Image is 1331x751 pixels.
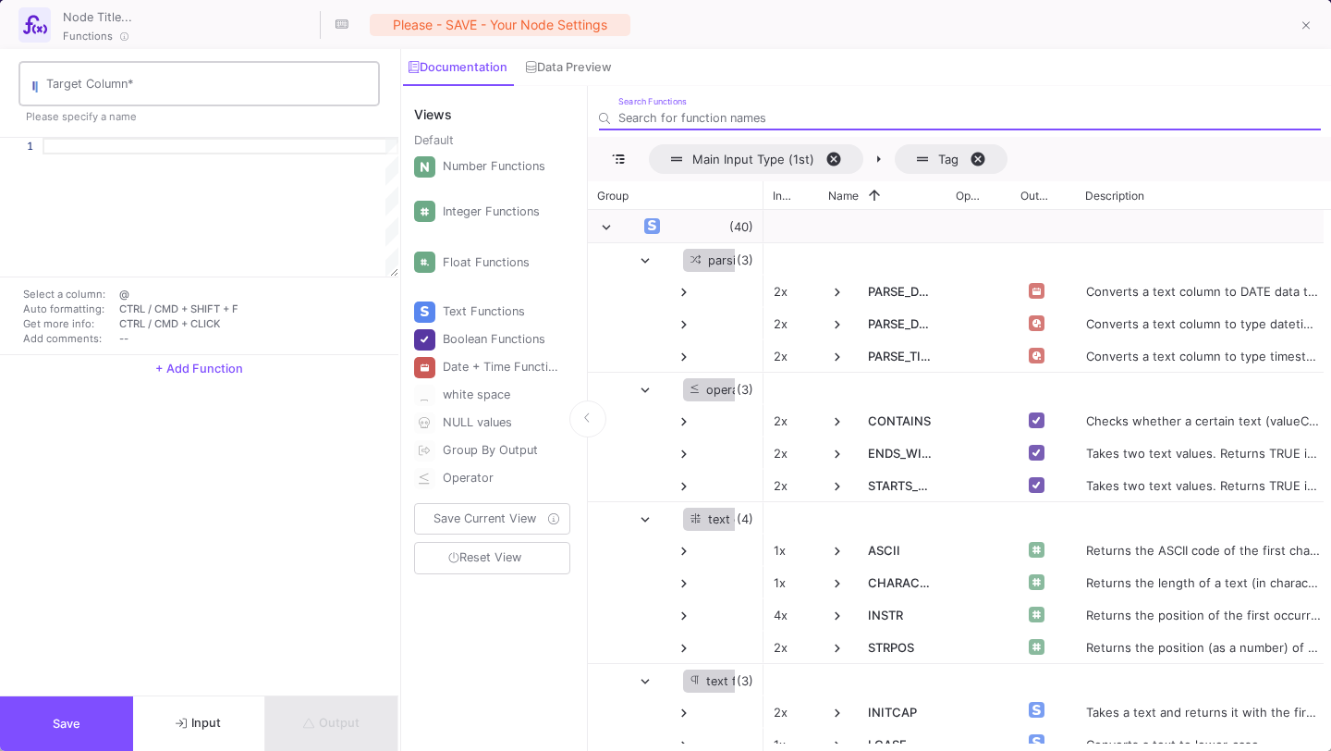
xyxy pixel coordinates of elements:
[18,316,115,331] td: Get more info:
[18,331,115,346] td: Add comments:
[58,4,317,28] input: Node Title...
[410,198,574,226] button: Integer Functions
[410,86,578,124] div: Views
[763,696,819,728] div: 2x
[443,326,559,353] div: Boolean Functions
[1076,534,1331,566] div: Returns the ASCII code of the first character.
[414,542,570,574] button: Reset View
[23,13,47,37] img: function-ui.svg
[773,189,793,203] span: Inputs
[737,374,753,406] span: (3)
[649,144,1007,174] div: Row Groups
[956,189,985,203] span: Operator
[683,508,800,531] div: text calculation
[618,111,1321,125] input: Search for function names
[414,131,574,153] div: Default
[597,189,629,203] span: Group
[683,249,757,272] div: parsing
[443,409,559,437] div: NULL values
[763,275,819,307] div: 2x
[692,152,814,166] span: Main Input Type (1st)
[410,464,574,492] button: Operator
[409,60,507,75] div: Documentation
[895,144,1007,174] span: Tag. Press ENTER to sort. Press DELETE to remove
[443,153,559,180] div: Number Functions
[443,249,559,277] div: Float Functions
[683,378,763,401] div: operator
[119,332,128,345] span: --
[868,567,934,600] span: CHARACTER_LENGTH
[410,326,574,353] button: Boolean Functions
[410,353,574,381] button: Date + Time Functions
[410,409,574,437] button: NULL values
[443,298,559,326] div: Text Functions
[868,632,934,665] span: STRPOS
[414,503,570,535] button: Save Current View
[1076,566,1331,598] div: Returns the length of a text (in characters).
[763,339,819,372] div: 2x
[443,198,559,226] div: Integer Functions
[763,469,819,501] div: 2x
[729,211,753,243] span: (40)
[1076,339,1331,372] div: Converts a text column to type timestamp using a self-defined format.
[763,404,819,437] div: 2x
[1085,189,1144,203] span: Description
[1076,307,1331,339] div: Converts a text column to type datetime using a self-defined format.
[737,244,753,277] span: (3)
[119,302,238,315] span: CTRL / CMD + SHIFT + F
[1076,696,1331,728] div: Takes a text and returns it with the first character in each word in uppercase.
[649,144,863,174] span: Main Input Type (1st). Press ENTER to sort. Press DELETE to remove
[443,353,559,381] div: Date + Time Functions
[737,503,753,536] span: (4)
[410,381,574,409] button: white space
[763,534,819,566] div: 1x
[763,307,819,339] div: 2x
[370,14,630,36] div: Please - SAVE - your node settings
[938,152,959,166] span: Tag
[119,288,129,301] span: @
[868,405,934,438] span: CONTAINS
[155,362,243,375] span: + Add Function
[868,470,934,503] span: STARTS_WITH
[18,302,115,316] td: Auto formatting:
[763,566,819,598] div: 1x
[828,189,859,203] span: Name
[1076,469,1331,501] div: Takes two text values. Returns TRUE if the second value is a prefix of the first.
[28,81,42,93] img: columns.svg
[410,249,574,277] button: Float Functions
[868,535,934,568] span: ASCII
[324,6,360,43] button: Hotkeys List
[1076,437,1331,469] div: Takes two text values. Returns TRUE if the second value is a suffix of the first.
[448,550,522,564] span: Reset View
[18,109,380,124] p: Please specify a name
[1020,189,1050,203] span: Output
[868,308,934,341] span: PARSE_DATETIME
[410,437,574,464] button: Group By Output
[410,153,574,180] button: Number Functions
[1076,631,1331,663] div: Returns the position (as a number) of one text (subtext) inside another text (source_text).
[1076,275,1331,307] div: Converts a text column to DATE data type.
[683,670,800,693] div: text formatting
[443,381,559,409] div: white space
[1076,404,1331,437] div: Checks whether a certain text (valueContains) is contained within another text (value1). Returns ...
[133,696,266,751] button: Input
[763,631,819,663] div: 2x
[176,716,221,730] span: Input
[763,598,819,631] div: 4x
[433,511,536,525] span: Save Current View
[53,717,80,731] span: Save
[410,298,574,326] button: Text Functions
[119,317,220,330] span: CTRL / CMD + CLICK
[868,696,934,730] span: INITCAP
[868,599,934,633] span: INSTR
[526,60,611,75] div: Data Preview
[868,437,934,471] span: ENDS_WITH
[443,437,559,464] div: Group By Output
[737,665,753,697] span: (3)
[443,464,559,492] div: Operator
[18,287,115,302] td: Select a column:
[763,437,819,469] div: 2x
[63,29,113,43] span: Functions
[868,276,934,309] span: PARSE_DATE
